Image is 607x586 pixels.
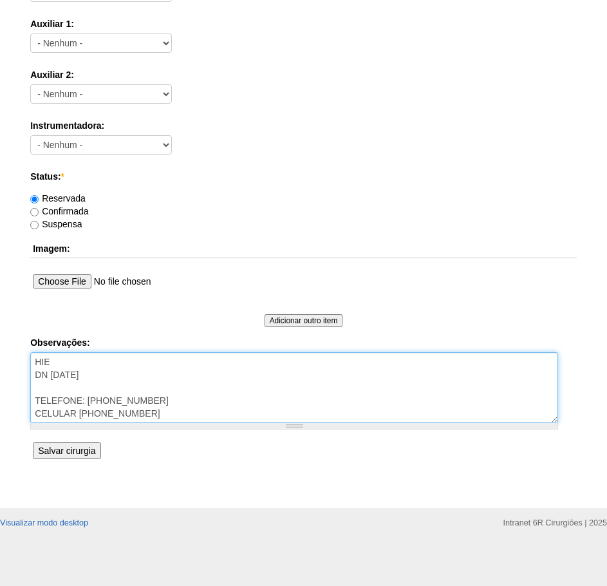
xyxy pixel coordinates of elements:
label: Confirmada [30,206,88,216]
input: Suspensa [30,221,39,229]
th: Imagem: [30,240,577,258]
label: Observações: [30,336,577,349]
label: Auxiliar 1: [30,17,577,30]
input: Adicionar outro item [265,314,343,327]
input: Salvar cirurgia [33,442,100,459]
input: Confirmada [30,208,39,216]
span: Este campo é obrigatório. [61,171,64,182]
label: Reservada [30,193,86,203]
label: Instrumentadora: [30,119,577,132]
label: Status: [30,170,577,183]
label: Suspensa [30,219,82,229]
div: Intranet 6R Cirurgiões | 2025 [503,516,607,529]
input: Reservada [30,195,39,203]
label: Auxiliar 2: [30,68,577,81]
